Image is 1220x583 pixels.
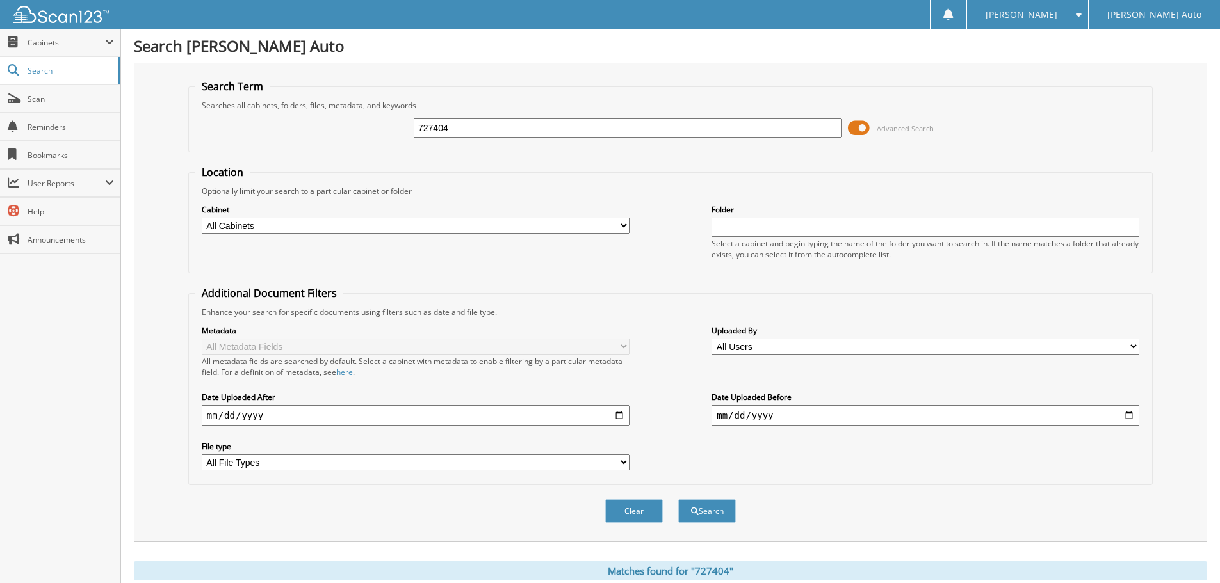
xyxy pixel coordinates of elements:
[202,392,630,403] label: Date Uploaded After
[877,124,934,133] span: Advanced Search
[28,122,114,132] span: Reminders
[28,206,114,217] span: Help
[195,307,1146,317] div: Enhance your search for specific documents using filters such as date and file type.
[202,405,630,426] input: start
[202,204,630,215] label: Cabinet
[202,441,630,452] label: File type
[202,325,630,336] label: Metadata
[28,234,114,245] span: Announcements
[336,367,353,378] a: here
[1156,522,1220,583] iframe: Chat Widget
[202,356,630,378] div: All metadata fields are searched by default. Select a cabinet with metadata to enable filtering b...
[712,405,1139,426] input: end
[134,35,1207,56] h1: Search [PERSON_NAME] Auto
[195,186,1146,196] div: Optionally limit your search to a particular cabinet or folder
[712,238,1139,260] div: Select a cabinet and begin typing the name of the folder you want to search in. If the name match...
[28,37,105,48] span: Cabinets
[195,286,343,300] legend: Additional Document Filters
[712,325,1139,336] label: Uploaded By
[1107,11,1201,19] span: [PERSON_NAME] Auto
[28,150,114,161] span: Bookmarks
[13,6,109,23] img: scan123-logo-white.svg
[28,65,112,76] span: Search
[28,93,114,104] span: Scan
[28,178,105,189] span: User Reports
[712,204,1139,215] label: Folder
[712,392,1139,403] label: Date Uploaded Before
[195,165,250,179] legend: Location
[134,561,1207,580] div: Matches found for "727404"
[605,499,663,523] button: Clear
[678,499,736,523] button: Search
[195,100,1146,111] div: Searches all cabinets, folders, files, metadata, and keywords
[986,11,1057,19] span: [PERSON_NAME]
[195,79,270,93] legend: Search Term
